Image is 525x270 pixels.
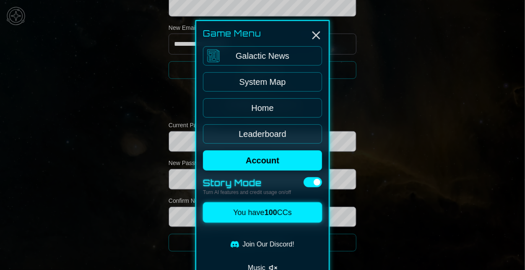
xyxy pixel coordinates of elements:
a: Home [203,98,322,118]
button: Close [309,29,323,42]
p: Story Mode [203,177,291,189]
img: Discord [231,240,239,249]
p: Turn AI features and credit usage on/off [203,189,291,196]
button: You have100CCs [203,202,322,223]
span: 100 [265,208,277,217]
img: News [205,47,222,63]
a: Galactic News [203,46,322,66]
a: Leaderboard [203,124,322,144]
h2: Game Menu [203,28,322,39]
a: Account [203,150,322,170]
a: Join Our Discord! [203,236,322,253]
a: System Map [203,72,322,92]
